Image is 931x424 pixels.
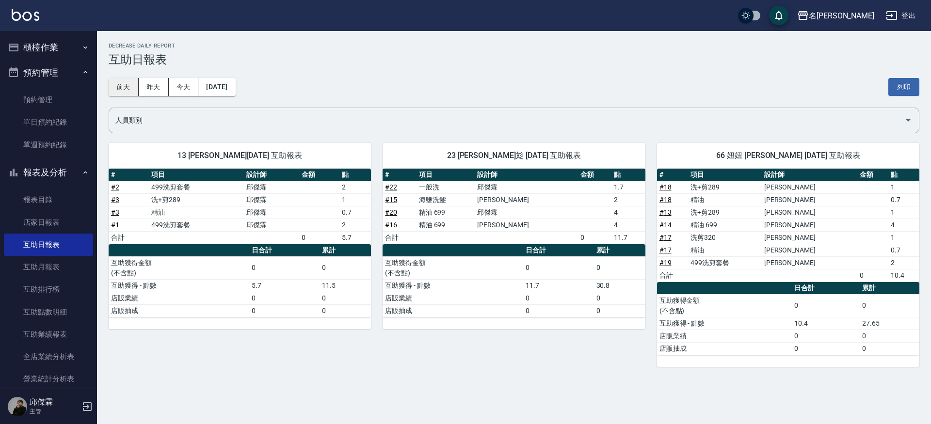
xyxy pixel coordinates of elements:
table: a dense table [383,169,645,244]
td: 精油 [688,193,762,206]
a: #16 [385,221,397,229]
a: 店家日報表 [4,211,93,234]
button: [DATE] [198,78,235,96]
a: #1 [111,221,119,229]
td: [PERSON_NAME] [762,244,857,256]
a: 互助點數明細 [4,301,93,323]
td: 0 [594,256,645,279]
td: 499洗剪套餐 [688,256,762,269]
td: 2 [888,256,919,269]
td: 互助獲得金額 (不含點) [383,256,523,279]
td: 店販抽成 [383,304,523,317]
a: #18 [659,183,672,191]
td: 0 [320,256,371,279]
a: 單週預約紀錄 [4,134,93,156]
td: [PERSON_NAME] [475,193,578,206]
a: #18 [659,196,672,204]
table: a dense table [109,169,371,244]
th: # [657,169,688,181]
h3: 互助日報表 [109,53,919,66]
td: 0 [249,304,320,317]
a: 互助排行榜 [4,278,93,300]
span: 23 [PERSON_NAME]彣 [DATE] 互助報表 [394,151,633,160]
td: 精油 699 [688,219,762,231]
td: 合計 [657,269,688,282]
td: 2 [611,193,645,206]
td: 店販抽成 [657,342,792,355]
a: 互助業績報表 [4,323,93,345]
td: 洗剪320 [688,231,762,244]
span: 66 妞妞 [PERSON_NAME] [DATE] 互助報表 [669,151,908,160]
td: 合計 [383,231,416,244]
td: 4 [611,219,645,231]
a: #15 [385,196,397,204]
td: 互助獲得金額 (不含點) [109,256,249,279]
td: 邱傑霖 [244,193,299,206]
table: a dense table [109,244,371,317]
td: 2 [339,219,371,231]
td: 0 [792,330,860,342]
th: 項目 [688,169,762,181]
a: 報表目錄 [4,188,93,211]
th: 項目 [149,169,244,181]
table: a dense table [657,282,919,355]
td: [PERSON_NAME] [762,231,857,244]
th: 設計師 [244,169,299,181]
th: 項目 [417,169,475,181]
td: 10.4 [792,317,860,330]
td: [PERSON_NAME] [762,206,857,219]
td: [PERSON_NAME] [762,181,857,193]
td: 店販抽成 [109,304,249,317]
td: 0.7 [888,244,919,256]
td: 互助獲得金額 (不含點) [657,294,792,317]
th: 累計 [860,282,919,295]
td: 11.5 [320,279,371,292]
td: 30.8 [594,279,645,292]
table: a dense table [657,169,919,282]
button: 名[PERSON_NAME] [793,6,878,26]
td: 0 [299,231,339,244]
th: 點 [339,169,371,181]
p: 主管 [30,407,79,416]
button: save [769,6,788,25]
th: 金額 [578,169,611,181]
td: 0 [320,292,371,304]
a: #14 [659,221,672,229]
td: 1 [888,206,919,219]
a: #3 [111,196,119,204]
td: [PERSON_NAME] [762,256,857,269]
button: Open [900,112,916,128]
h5: 邱傑霖 [30,397,79,407]
td: 0 [857,269,888,282]
td: 0 [860,294,919,317]
td: 精油 699 [417,206,475,219]
td: 精油 [688,244,762,256]
td: [PERSON_NAME] [475,219,578,231]
td: 0 [249,256,320,279]
td: 互助獲得 - 點數 [383,279,523,292]
th: 點 [888,169,919,181]
table: a dense table [383,244,645,317]
td: 店販業績 [109,292,249,304]
td: 一般洗 [417,181,475,193]
td: 499洗剪套餐 [149,219,244,231]
input: 人員名稱 [113,112,900,129]
img: Logo [12,9,39,21]
span: 13 [PERSON_NAME][DATE] 互助報表 [120,151,359,160]
th: 日合計 [249,244,320,257]
td: 邱傑霖 [244,181,299,193]
td: [PERSON_NAME] [762,219,857,231]
td: 1 [888,181,919,193]
td: 洗+剪289 [149,193,244,206]
button: 櫃檯作業 [4,35,93,60]
td: 1 [888,231,919,244]
th: 設計師 [762,169,857,181]
a: 單日預約紀錄 [4,111,93,133]
td: 精油 699 [417,219,475,231]
td: 0 [792,342,860,355]
td: 互助獲得 - 點數 [109,279,249,292]
td: 11.7 [611,231,645,244]
th: 金額 [299,169,339,181]
button: 報表及分析 [4,160,93,185]
th: 累計 [594,244,645,257]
